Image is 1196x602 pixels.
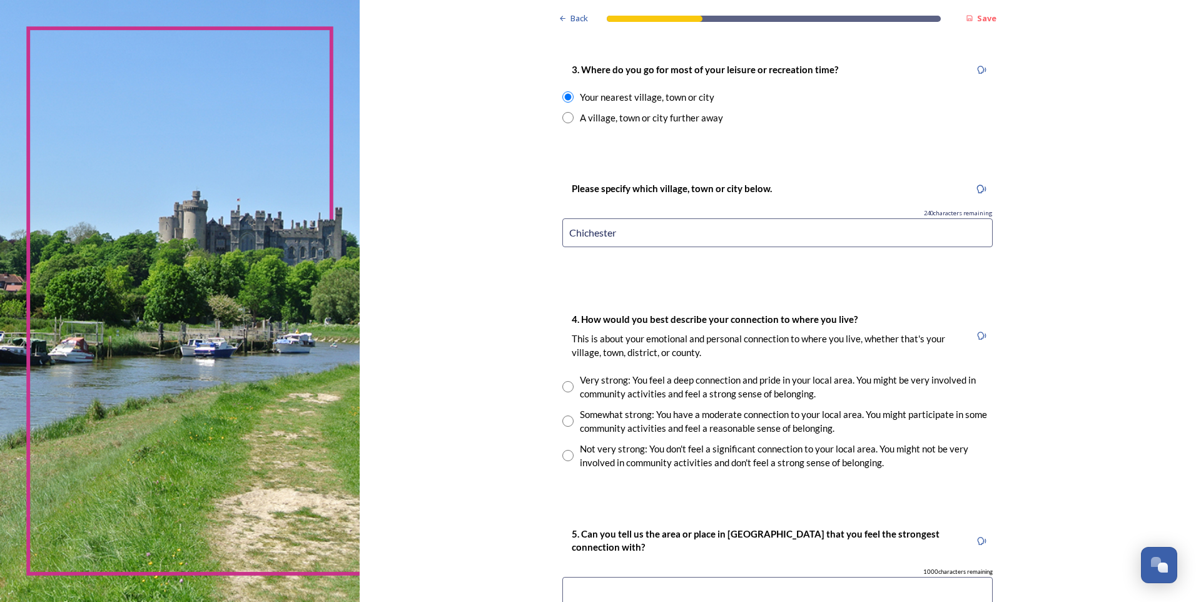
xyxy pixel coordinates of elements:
strong: Please specify which village, town or city below. [572,183,772,194]
div: Not very strong: You don't feel a significant connection to your local area. You might not be ver... [580,442,993,470]
span: Back [570,13,588,24]
span: 240 characters remaining [924,209,993,218]
div: Very strong: You feel a deep connection and pride in your local area. You might be very involved ... [580,373,993,401]
span: 1000 characters remaining [923,568,993,576]
strong: 5. Can you tell us the area or place in [GEOGRAPHIC_DATA] that you feel the strongest connection ... [572,528,941,553]
strong: 4. How would you best describe your connection to where you live? [572,314,858,325]
p: This is about your emotional and personal connection to where you live, whether that's your villa... [572,332,961,359]
div: A village, town or city further away [580,111,723,125]
div: Your nearest village, town or city [580,90,714,105]
button: Open Chat [1141,547,1177,583]
strong: Save [977,13,996,24]
strong: 3. Where do you go for most of your leisure or recreation time? [572,64,838,75]
div: Somewhat strong: You have a moderate connection to your local area. You might participate in some... [580,407,993,436]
